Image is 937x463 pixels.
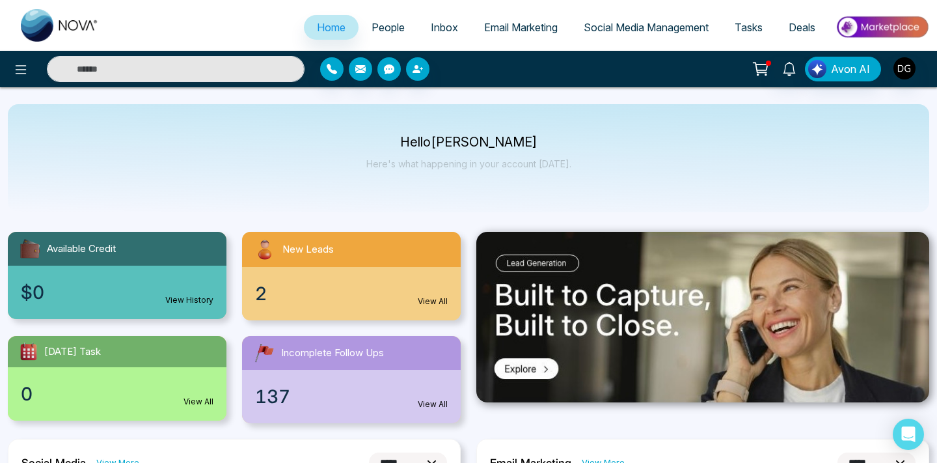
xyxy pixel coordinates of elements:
[431,21,458,34] span: Inbox
[255,280,267,307] span: 2
[808,60,826,78] img: Lead Flow
[571,15,722,40] a: Social Media Management
[21,380,33,408] span: 0
[18,341,39,362] img: todayTask.svg
[47,242,116,257] span: Available Credit
[722,15,776,40] a: Tasks
[255,383,290,410] span: 137
[234,232,468,320] a: New Leads2View All
[484,21,558,34] span: Email Marketing
[281,346,384,361] span: Incomplete Follow Ups
[418,399,448,410] a: View All
[372,21,405,34] span: People
[234,336,468,423] a: Incomplete Follow Ups137View All
[418,296,448,307] a: View All
[776,15,828,40] a: Deals
[893,419,924,450] div: Open Intercom Messenger
[476,232,929,402] img: .
[165,294,213,306] a: View History
[805,57,881,81] button: Avon AI
[735,21,763,34] span: Tasks
[304,15,359,40] a: Home
[831,61,870,77] span: Avon AI
[44,344,101,359] span: [DATE] Task
[359,15,418,40] a: People
[18,237,42,260] img: availableCredit.svg
[317,21,346,34] span: Home
[584,21,709,34] span: Social Media Management
[366,137,571,148] p: Hello [PERSON_NAME]
[21,279,44,306] span: $0
[471,15,571,40] a: Email Marketing
[252,237,277,262] img: newLeads.svg
[893,57,916,79] img: User Avatar
[21,9,99,42] img: Nova CRM Logo
[252,341,276,365] img: followUps.svg
[418,15,471,40] a: Inbox
[835,12,929,42] img: Market-place.gif
[789,21,815,34] span: Deals
[183,396,213,408] a: View All
[366,158,571,169] p: Here's what happening in your account [DATE].
[282,242,334,257] span: New Leads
